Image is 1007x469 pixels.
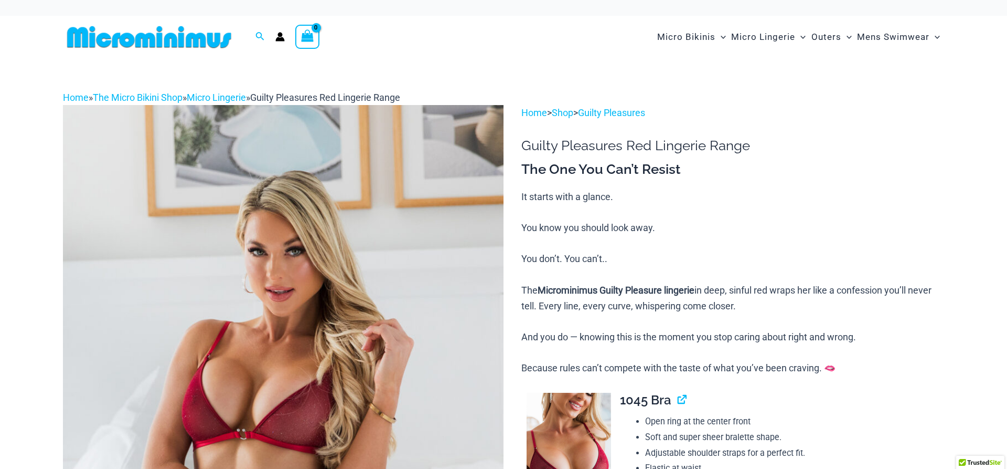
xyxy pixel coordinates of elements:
a: Search icon link [255,30,265,44]
a: Micro Lingerie [187,92,246,103]
span: Mens Swimwear [857,24,929,50]
span: Micro Lingerie [731,24,795,50]
a: Micro LingerieMenu ToggleMenu Toggle [729,21,808,53]
a: Home [521,107,547,118]
a: Shop [552,107,573,118]
li: Adjustable shoulder straps for a perfect fit. [645,445,944,461]
img: MM SHOP LOGO FLAT [63,25,235,49]
span: Outers [811,24,841,50]
nav: Site Navigation [653,19,944,55]
a: OutersMenu ToggleMenu Toggle [809,21,854,53]
h1: Guilty Pleasures Red Lingerie Range [521,138,944,154]
p: It starts with a glance. You know you should look away. You don’t. You can’t.. The in deep, sinfu... [521,189,944,376]
b: Microminimus Guilty Pleasure lingerie [538,285,694,296]
span: Menu Toggle [929,24,940,50]
a: Guilty Pleasures [578,107,645,118]
span: Menu Toggle [841,24,852,50]
a: Mens SwimwearMenu ToggleMenu Toggle [854,21,942,53]
a: Account icon link [275,32,285,41]
span: Menu Toggle [715,24,726,50]
span: Menu Toggle [795,24,806,50]
a: Home [63,92,89,103]
h3: The One You Can’t Resist [521,161,944,179]
p: > > [521,105,944,121]
span: 1045 Bra [620,392,671,408]
li: Open ring at the center front [645,414,944,430]
a: View Shopping Cart, empty [295,25,319,49]
a: Micro BikinisMenu ToggleMenu Toggle [655,21,729,53]
span: Guilty Pleasures Red Lingerie Range [250,92,400,103]
a: The Micro Bikini Shop [93,92,183,103]
span: » » » [63,92,400,103]
span: Micro Bikinis [657,24,715,50]
li: Soft and super sheer bralette shape. [645,430,944,445]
